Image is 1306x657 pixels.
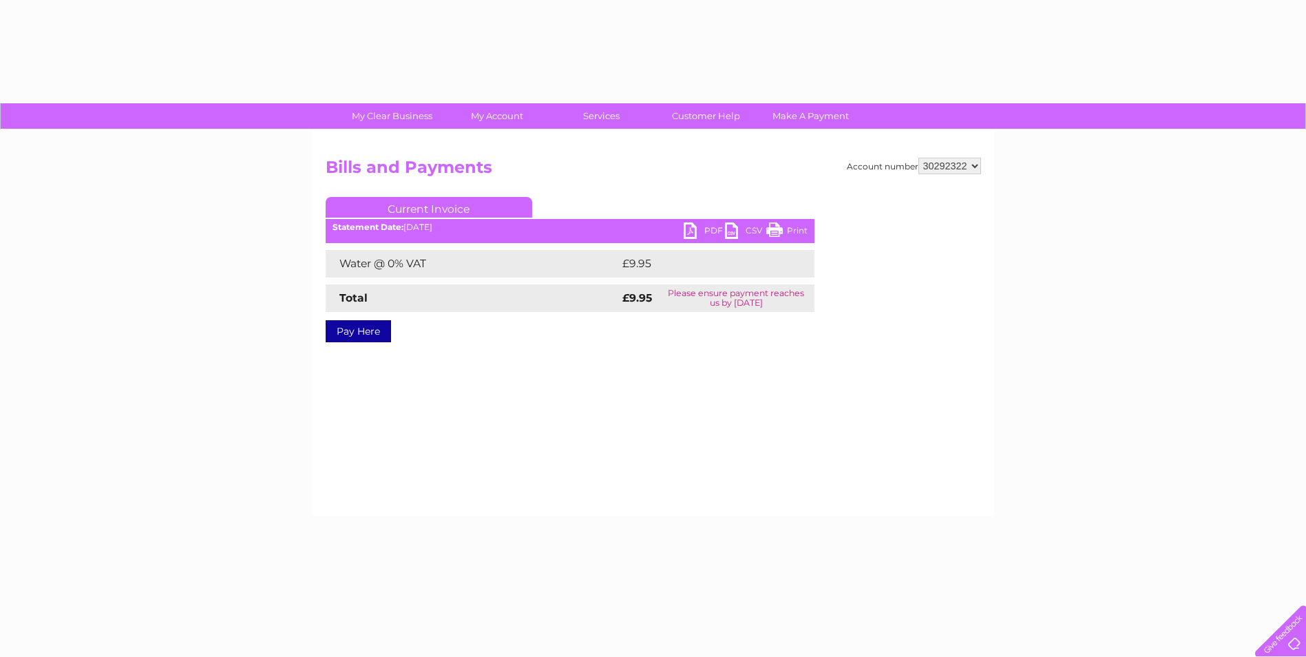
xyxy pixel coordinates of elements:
[649,103,763,129] a: Customer Help
[622,291,652,304] strong: £9.95
[326,250,619,278] td: Water @ 0% VAT
[326,158,981,184] h2: Bills and Payments
[326,197,532,218] a: Current Invoice
[847,158,981,174] div: Account number
[440,103,554,129] a: My Account
[754,103,867,129] a: Make A Payment
[658,284,814,312] td: Please ensure payment reaches us by [DATE]
[545,103,658,129] a: Services
[619,250,783,278] td: £9.95
[339,291,368,304] strong: Total
[684,222,725,242] a: PDF
[725,222,766,242] a: CSV
[766,222,808,242] a: Print
[326,320,391,342] a: Pay Here
[333,222,403,232] b: Statement Date:
[335,103,449,129] a: My Clear Business
[326,222,814,232] div: [DATE]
